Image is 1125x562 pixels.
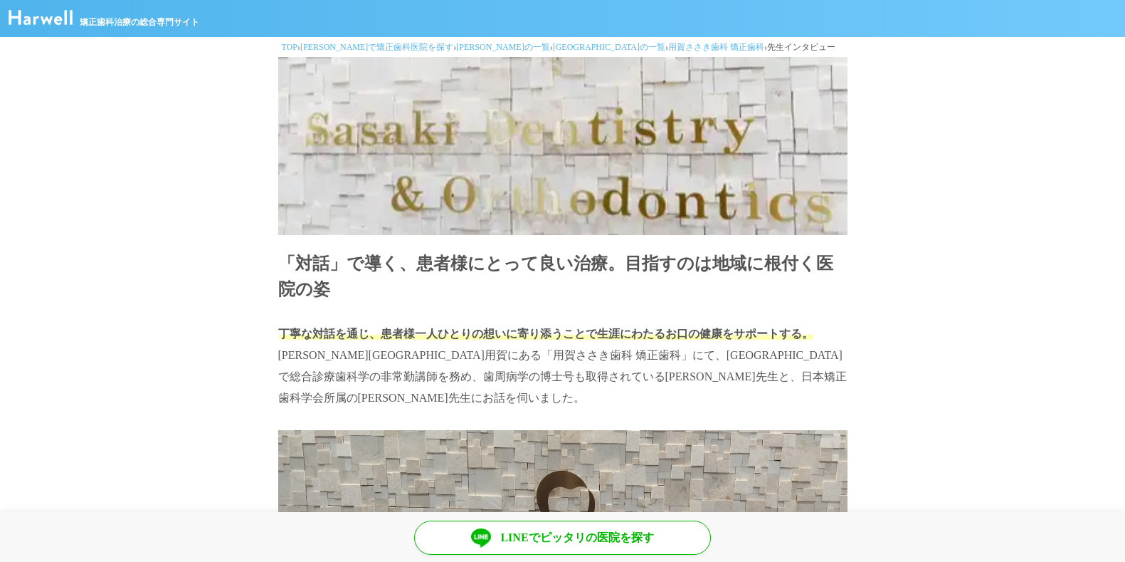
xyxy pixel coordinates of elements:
[300,42,453,52] a: [PERSON_NAME]で矯正歯科医院を探す
[9,10,73,25] img: ハーウェル
[278,323,847,409] p: [PERSON_NAME][GEOGRAPHIC_DATA]用賀にある「用賀ささき歯科 矯正歯科」にて、[GEOGRAPHIC_DATA]で総合診療歯科学の非常勤講師を務め、歯周病学の博士号も取...
[282,42,297,52] a: TOP
[668,42,764,52] a: 用賀ささき歯科 矯正歯科
[80,16,199,28] span: 矯正歯科治療の総合専門サイト
[767,42,835,52] span: 先生インタビュー
[456,42,549,52] a: [PERSON_NAME]の一覧
[278,328,813,340] span: 丁寧な対話を通じ、患者様一人ひとりの想いに寄り添うことで生涯にわたるお口の健康をサポートする。
[553,42,665,52] a: [GEOGRAPHIC_DATA]の一覧
[9,15,73,27] a: ハーウェル
[278,251,847,302] h1: 「対話」で導く、患者様にとって良い治療。目指すのは地域に根付く医院の姿
[278,37,847,57] div: › › › › ›
[414,521,711,555] a: LINEでピッタリの医院を探す
[278,57,847,235] img: サムネ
